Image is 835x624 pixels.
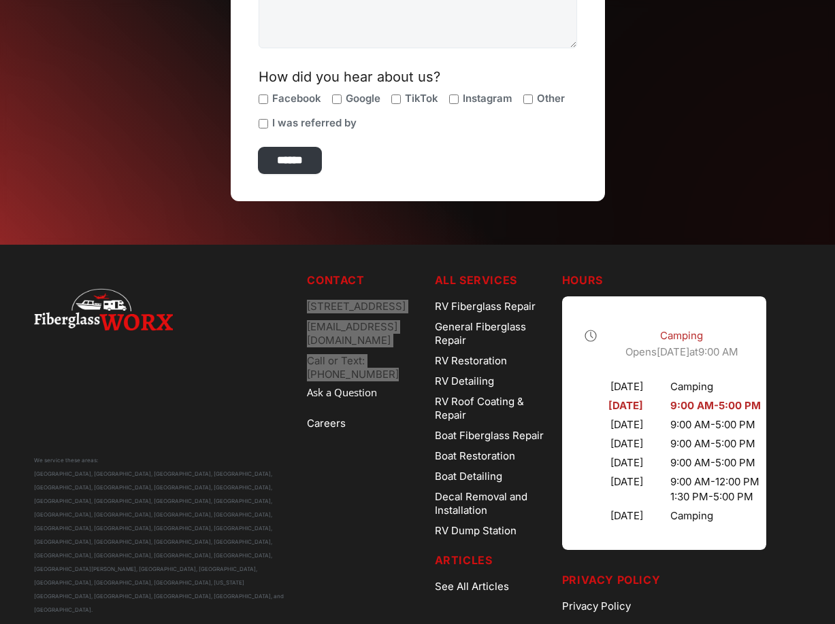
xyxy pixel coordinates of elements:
[523,94,533,104] input: Other
[562,596,801,617] a: Privacy Policy
[670,380,761,394] div: Camping
[435,487,551,521] a: Decal Removal and Installation
[259,119,268,128] input: I was referred by
[670,509,761,523] div: Camping
[584,418,643,432] div: [DATE]
[346,92,380,105] span: Google
[435,272,551,288] h5: ALL SERVICES
[435,317,551,351] a: General Fiberglass Repair
[435,521,551,541] a: RV Dump Station
[435,466,551,487] a: Boat Detailing
[435,576,551,597] a: See All Articles
[332,94,342,104] input: Google
[670,490,761,504] div: 1:30 PM - 5:00 PM
[435,296,551,317] a: RV Fiberglass Repair
[259,70,577,84] div: How did you hear about us?
[670,456,761,470] div: 9:00 AM - 5:00 PM
[449,94,459,104] input: Instagram
[584,437,643,451] div: [DATE]
[670,475,761,489] div: 9:00 AM - 12:00 PM
[307,296,423,317] div: [STREET_ADDRESS]
[435,446,551,466] a: Boat Restoration
[562,572,801,588] h5: Privacy Policy
[435,552,551,568] h5: Articles
[584,509,643,523] div: [DATE]
[259,94,268,104] input: Facebook
[435,351,551,371] a: RV Restoration
[537,92,565,105] span: Other
[562,272,801,288] h5: Hours
[584,475,643,504] div: [DATE]
[670,399,761,413] div: 9:00 AM - 5:00 PM
[34,453,296,617] div: We service these areas: [GEOGRAPHIC_DATA], [GEOGRAPHIC_DATA], [GEOGRAPHIC_DATA], [GEOGRAPHIC_DATA...
[660,329,703,342] span: Camping
[670,418,761,432] div: 9:00 AM - 5:00 PM
[307,385,423,400] a: Ask a Question
[307,272,423,288] h5: Contact
[584,456,643,470] div: [DATE]
[584,399,643,413] div: [DATE]
[625,345,738,358] span: Opens at
[657,345,689,358] span: [DATE]
[463,92,512,105] span: Instagram
[670,437,761,451] div: 9:00 AM - 5:00 PM
[698,345,738,358] time: 9:00 AM
[272,92,321,105] span: Facebook
[435,392,551,426] a: RV Roof Coating & Repair
[307,351,423,385] a: Call or Text: [PHONE_NUMBER]
[307,317,423,351] div: [EMAIL_ADDRESS][DOMAIN_NAME]
[584,380,643,394] div: [DATE]
[307,413,423,434] a: Careers
[391,94,401,104] input: TikTok
[435,426,551,446] a: Boat Fiberglass Repair
[435,371,551,392] a: RV Detailing
[272,116,357,130] span: I was referred by
[405,92,438,105] span: TikTok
